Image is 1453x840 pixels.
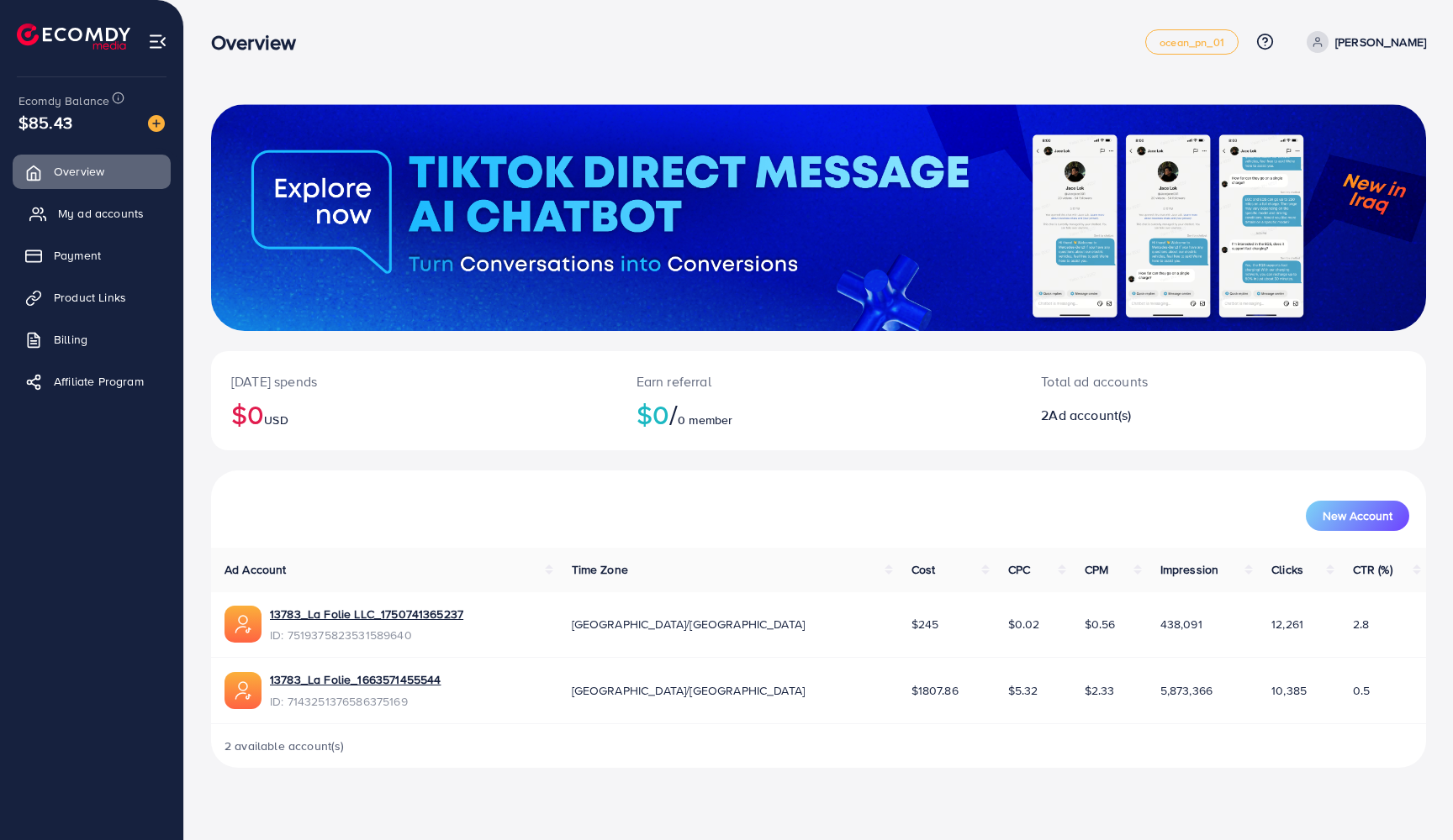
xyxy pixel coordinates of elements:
span: ocean_pn_01 [1160,37,1224,48]
span: CPC [1008,561,1030,578]
span: $85.43 [18,110,72,134]
span: Ecomdy Balance [18,92,109,109]
span: $1807.86 [911,682,959,699]
img: menu [148,32,167,51]
span: 438,091 [1160,616,1202,633]
a: Billing [13,323,171,356]
a: Overview [13,155,171,188]
a: [PERSON_NAME] [1300,31,1426,53]
a: 13783_La Folie_1663571455544 [270,671,441,688]
span: $2.33 [1085,682,1115,699]
span: Impression [1160,561,1219,578]
span: Payment [54,247,101,264]
p: [DATE] spends [231,371,596,391]
span: New Account [1323,510,1392,522]
span: Affiliate Program [54,373,144,390]
span: CTR (%) [1353,561,1392,578]
span: 12,261 [1271,616,1303,633]
h2: $0 [637,398,1001,430]
span: / [669,395,678,433]
span: 5,873,366 [1160,682,1213,699]
span: 0.5 [1353,682,1370,699]
span: Product Links [54,289,126,306]
span: 10,385 [1271,682,1307,699]
span: ID: 7519375823531589640 [270,627,463,643]
span: Ad Account [225,561,287,578]
span: My ad accounts [58,205,144,222]
img: image [148,115,165,132]
span: Ad account(s) [1049,406,1131,424]
h3: Overview [211,30,309,55]
span: [GEOGRAPHIC_DATA]/[GEOGRAPHIC_DATA] [572,616,806,633]
img: ic-ads-acc.e4c84228.svg [225,672,262,709]
img: logo [17,24,130,50]
a: ocean_pn_01 [1145,29,1239,55]
span: USD [264,412,288,428]
p: [PERSON_NAME] [1335,32,1426,52]
a: Product Links [13,281,171,314]
span: CPM [1085,561,1108,578]
a: My ad accounts [13,197,171,230]
a: Affiliate Program [13,365,171,398]
button: New Account [1306,501,1409,531]
h2: $0 [231,398,596,430]
img: ic-ads-acc.e4c84228.svg [225,606,262,643]
span: $245 [911,616,939,633]
span: 2 available account(s) [225,738,345,754]
iframe: Chat [1382,764,1440,827]
span: $0.56 [1085,616,1116,633]
a: 13783_La Folie LLC_1750741365237 [270,606,463,622]
span: 2.8 [1353,616,1369,633]
h2: 2 [1041,407,1304,423]
span: Cost [911,561,936,578]
span: $5.32 [1008,682,1038,699]
span: Time Zone [572,561,628,578]
span: Overview [54,163,104,180]
p: Total ad accounts [1041,371,1304,391]
p: Earn referral [637,371,1001,391]
span: Billing [54,331,87,348]
span: $0.02 [1008,616,1040,633]
span: 0 member [678,412,732,428]
span: ID: 7143251376586375169 [270,693,441,710]
a: Payment [13,239,171,272]
span: Clicks [1271,561,1303,578]
span: [GEOGRAPHIC_DATA]/[GEOGRAPHIC_DATA] [572,682,806,699]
